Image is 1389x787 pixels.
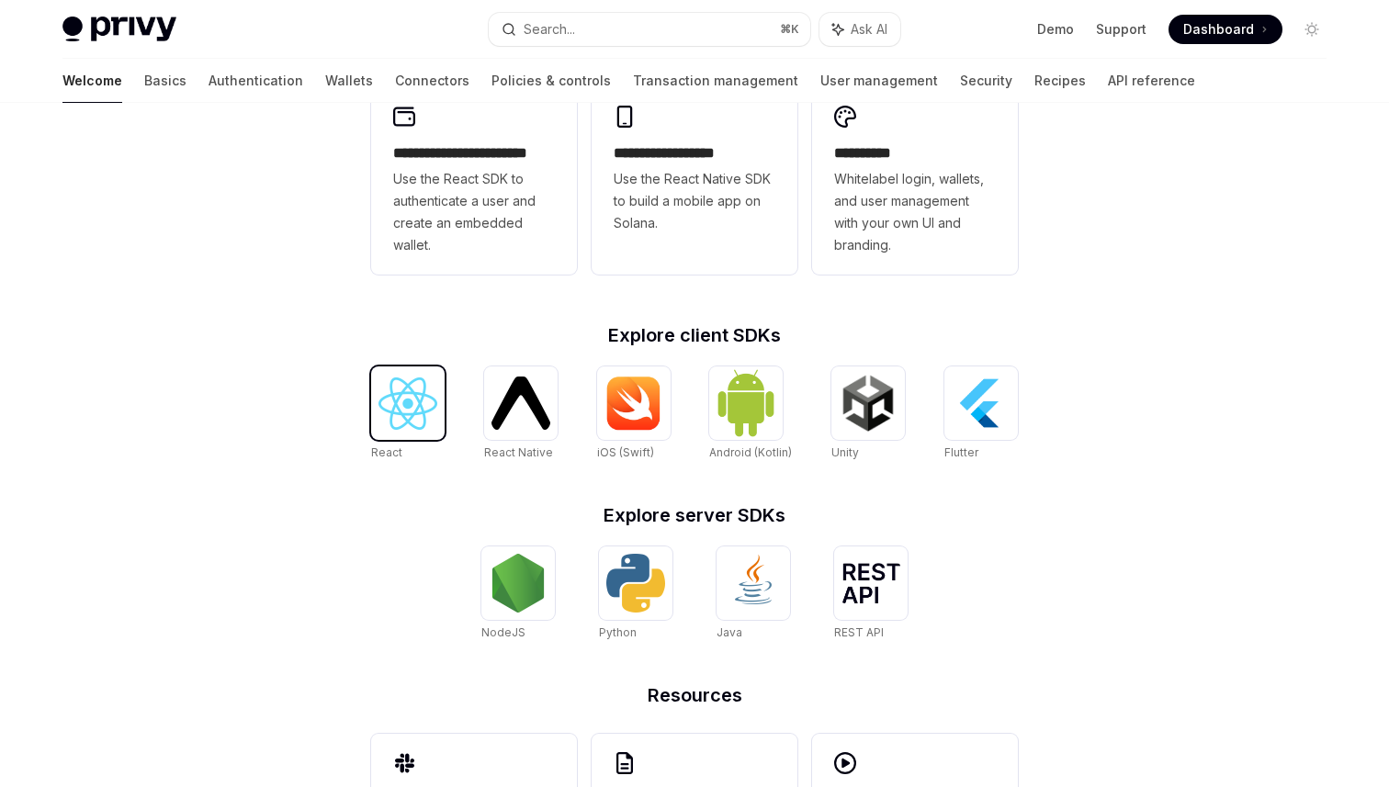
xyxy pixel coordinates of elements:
[597,366,671,462] a: iOS (Swift)iOS (Swift)
[960,59,1012,103] a: Security
[717,625,742,639] span: Java
[481,546,555,642] a: NodeJSNodeJS
[1169,15,1282,44] a: Dashboard
[371,686,1018,704] h2: Resources
[524,18,575,40] div: Search...
[1297,15,1327,44] button: Toggle dark mode
[841,563,900,603] img: REST API
[839,374,898,433] img: Unity
[371,445,402,459] span: React
[709,445,792,459] span: Android (Kotlin)
[378,377,437,430] img: React
[819,13,900,46] button: Ask AI
[484,366,558,462] a: React NativeReact Native
[481,625,525,639] span: NodeJS
[1108,59,1195,103] a: API reference
[62,59,122,103] a: Welcome
[1096,20,1146,39] a: Support
[944,445,978,459] span: Flutter
[834,546,908,642] a: REST APIREST API
[834,625,884,639] span: REST API
[599,625,637,639] span: Python
[1183,20,1254,39] span: Dashboard
[325,59,373,103] a: Wallets
[717,546,790,642] a: JavaJava
[62,17,176,42] img: light logo
[614,168,775,234] span: Use the React Native SDK to build a mobile app on Solana.
[371,326,1018,344] h2: Explore client SDKs
[489,554,548,613] img: NodeJS
[709,366,792,462] a: Android (Kotlin)Android (Kotlin)
[484,445,553,459] span: React Native
[371,506,1018,524] h2: Explore server SDKs
[491,377,550,429] img: React Native
[597,445,654,459] span: iOS (Swift)
[851,20,887,39] span: Ask AI
[812,87,1018,275] a: **** *****Whitelabel login, wallets, and user management with your own UI and branding.
[834,168,996,256] span: Whitelabel login, wallets, and user management with your own UI and branding.
[489,13,810,46] button: Search...⌘K
[1037,20,1074,39] a: Demo
[717,368,775,437] img: Android (Kotlin)
[393,168,555,256] span: Use the React SDK to authenticate a user and create an embedded wallet.
[371,366,445,462] a: ReactReact
[606,554,665,613] img: Python
[633,59,798,103] a: Transaction management
[831,445,859,459] span: Unity
[1034,59,1086,103] a: Recipes
[780,22,799,37] span: ⌘ K
[144,59,186,103] a: Basics
[724,554,783,613] img: Java
[952,374,1011,433] img: Flutter
[599,546,672,642] a: PythonPython
[831,366,905,462] a: UnityUnity
[592,87,797,275] a: **** **** **** ***Use the React Native SDK to build a mobile app on Solana.
[395,59,469,103] a: Connectors
[491,59,611,103] a: Policies & controls
[604,376,663,431] img: iOS (Swift)
[944,366,1018,462] a: FlutterFlutter
[820,59,938,103] a: User management
[209,59,303,103] a: Authentication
